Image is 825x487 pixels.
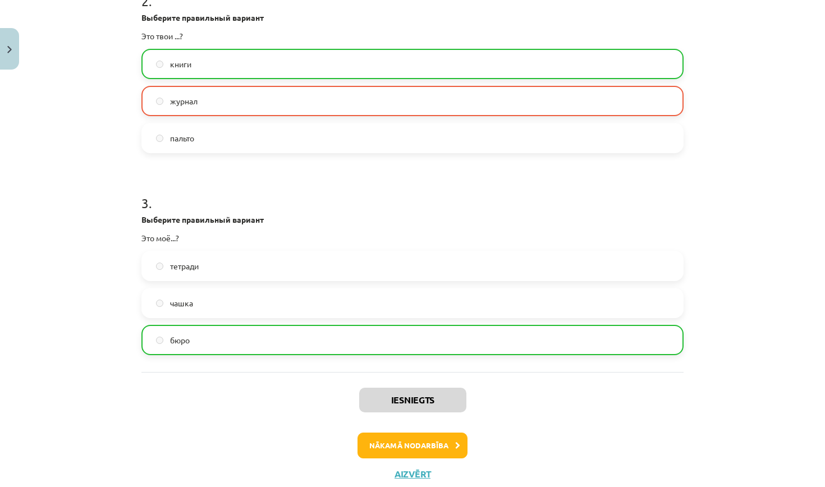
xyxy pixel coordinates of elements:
input: чашка [156,300,163,307]
strong: Выберите правильный вариант [141,12,264,22]
button: Aizvērt [391,468,434,480]
input: бюро [156,337,163,344]
input: книги [156,61,163,68]
span: книги [170,58,191,70]
strong: Выберите правильный вариант [141,214,264,224]
span: журнал [170,95,198,107]
button: Iesniegts [359,388,466,412]
p: Это моё...? [141,232,684,244]
p: Это твои ...? [141,30,684,42]
img: icon-close-lesson-0947bae3869378f0d4975bcd49f059093ad1ed9edebbc8119c70593378902aed.svg [7,46,12,53]
span: чашка [170,297,193,309]
span: тетради [170,260,199,272]
span: бюро [170,334,190,346]
button: Nākamā nodarbība [357,433,467,458]
span: пальто [170,132,194,144]
input: журнал [156,98,163,105]
h1: 3 . [141,176,684,210]
input: пальто [156,135,163,142]
input: тетради [156,263,163,270]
